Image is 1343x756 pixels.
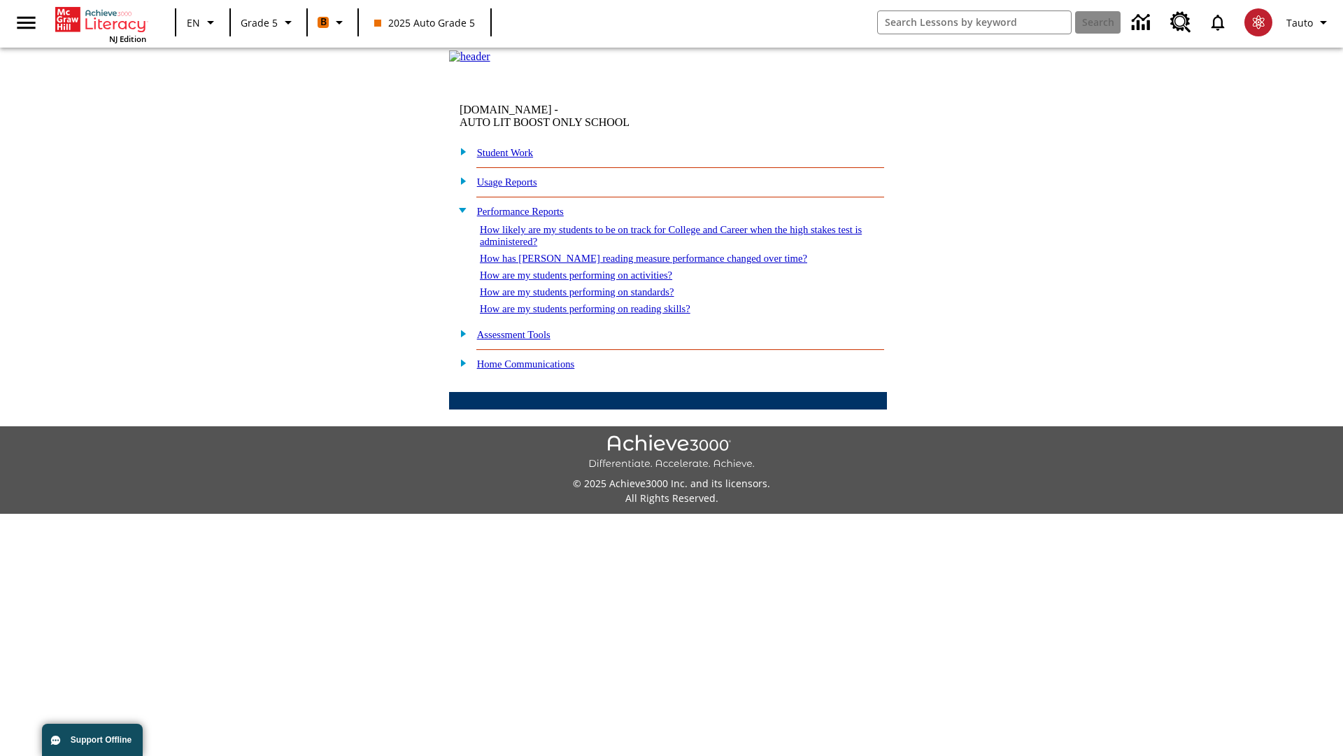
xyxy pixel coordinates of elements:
button: Profile/Settings [1281,10,1337,35]
img: avatar image [1244,8,1272,36]
a: Notifications [1200,4,1236,41]
a: Home Communications [477,358,575,370]
a: Resource Center, Will open in new tab [1162,3,1200,41]
a: Performance Reports [477,206,564,217]
a: How likely are my students to be on track for College and Career when the high stakes test is adm... [480,224,862,247]
a: How has [PERSON_NAME] reading measure performance changed over time? [480,253,807,264]
span: B [320,13,327,31]
span: 2025 Auto Grade 5 [374,15,475,30]
button: Support Offline [42,724,143,756]
a: Usage Reports [477,176,537,188]
img: header [449,50,490,63]
a: How are my students performing on standards? [480,286,674,297]
td: [DOMAIN_NAME] - [460,104,717,129]
span: Grade 5 [241,15,278,30]
span: EN [187,15,200,30]
a: How are my students performing on reading skills? [480,303,690,314]
button: Select a new avatar [1236,4,1281,41]
img: plus.gif [453,145,467,157]
span: Support Offline [71,735,132,745]
img: plus.gif [453,174,467,187]
button: Boost Class color is orange. Change class color [312,10,353,35]
img: plus.gif [453,327,467,339]
input: search field [878,11,1071,34]
img: plus.gif [453,356,467,369]
a: Assessment Tools [477,329,550,340]
img: minus.gif [453,204,467,216]
button: Open side menu [6,2,47,43]
button: Language: EN, Select a language [180,10,225,35]
button: Grade: Grade 5, Select a grade [235,10,302,35]
a: How are my students performing on activities? [480,269,672,281]
span: Tauto [1286,15,1313,30]
a: Data Center [1123,3,1162,42]
div: Home [55,4,146,44]
a: Student Work [477,147,533,158]
span: NJ Edition [109,34,146,44]
nobr: AUTO LIT BOOST ONLY SCHOOL [460,116,630,128]
img: Achieve3000 Differentiate Accelerate Achieve [588,435,755,470]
